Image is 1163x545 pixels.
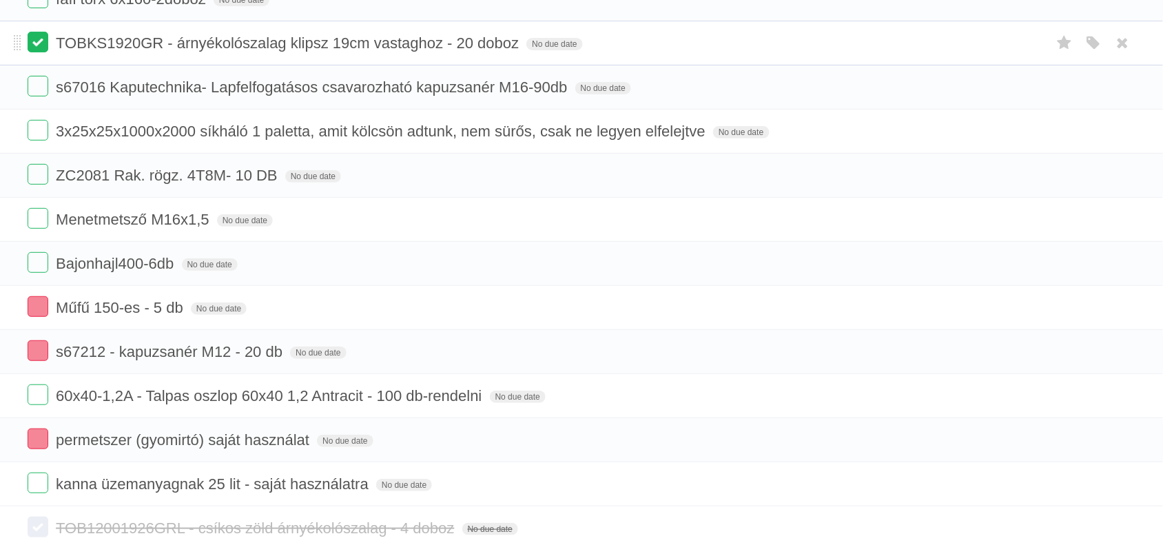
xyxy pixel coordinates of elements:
[56,211,213,228] span: Menetmetsző M16x1,5
[56,123,709,140] span: 3x25x25x1000x2000 síkháló 1 paletta, amit kölcsön adtunk, nem sürős, csak ne legyen elfelejtve
[317,435,373,447] span: No due date
[28,208,48,229] label: Done
[56,79,570,96] span: s67016 Kaputechnika- Lapfelfogatásos csavarozható kapuzsanér M16-90db
[28,32,48,52] label: Done
[28,252,48,273] label: Done
[28,296,48,317] label: Done
[490,391,546,403] span: No due date
[56,167,281,184] span: ZC2081 Rak. rögz. 4T8M- 10 DB
[56,387,485,404] span: 60x40-1,2A - Talpas oszlop 60x40 1,2 Antracit - 100 db-rendelni
[1051,32,1078,54] label: Star task
[191,302,247,315] span: No due date
[56,431,313,449] span: permetszer (gyomirtó) saját használat
[28,76,48,96] label: Done
[56,255,177,272] span: Bajonhajl400-6db
[56,34,522,52] span: TOBKS1920GR - árnyékolószalag klipsz 19cm vastaghoz - 20 doboz
[462,523,518,535] span: No due date
[28,164,48,185] label: Done
[28,384,48,405] label: Done
[56,475,372,493] span: kanna üzemanyagnak 25 lit - saját használatra
[56,520,457,537] span: TOB12001926GRL - csíkos zöld árnyékolószalag - 4 doboz
[285,170,341,183] span: No due date
[28,517,48,537] label: Done
[217,214,273,227] span: No due date
[290,347,346,359] span: No due date
[28,120,48,141] label: Done
[56,343,286,360] span: s67212 - kapuzsanér M12 - 20 db
[28,340,48,361] label: Done
[28,429,48,449] label: Done
[526,38,582,50] span: No due date
[28,473,48,493] label: Done
[376,479,432,491] span: No due date
[182,258,238,271] span: No due date
[56,299,187,316] span: Műfű 150-es - 5 db
[575,82,631,94] span: No due date
[713,126,769,138] span: No due date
